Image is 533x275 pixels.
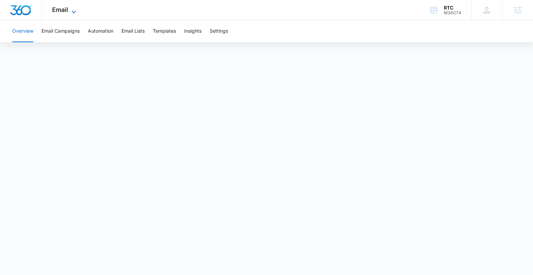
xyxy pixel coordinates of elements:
[12,20,33,42] button: Overview
[42,20,80,42] button: Email Campaigns
[184,20,201,42] button: Insights
[444,11,461,15] div: account id
[210,20,228,42] button: Settings
[88,20,113,42] button: Automation
[122,20,145,42] button: Email Lists
[444,5,461,11] div: account name
[153,20,176,42] button: Templates
[52,6,68,13] span: Email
